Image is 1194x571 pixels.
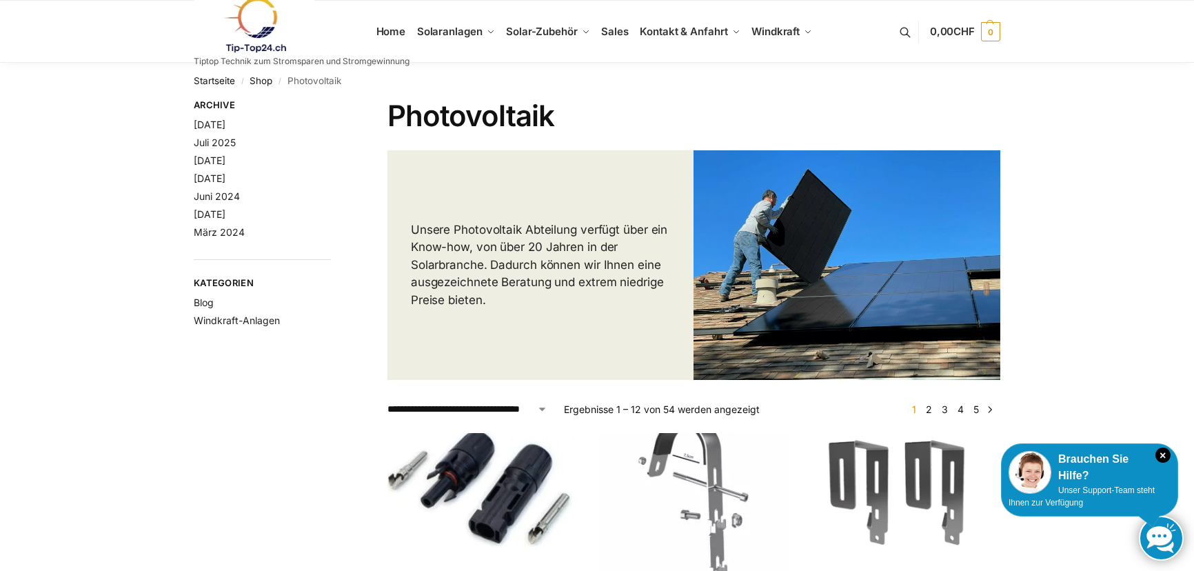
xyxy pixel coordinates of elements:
[970,403,982,415] a: Seite 5
[981,22,1000,41] span: 0
[194,226,245,238] a: März 2024
[938,403,951,415] a: Seite 3
[194,99,331,112] span: Archive
[930,25,975,38] span: 0,00
[506,25,578,38] span: Solar-Zubehör
[411,1,500,63] a: Solaranlagen
[235,76,250,87] span: /
[194,57,409,66] p: Tiptop Technik zum Stromsparen und Stromgewinnung
[194,172,225,184] a: [DATE]
[751,25,800,38] span: Windkraft
[1009,451,1171,484] div: Brauchen Sie Hilfe?
[985,402,995,417] a: →
[596,1,634,63] a: Sales
[601,25,629,38] span: Sales
[387,402,547,417] select: Shop-Reihenfolge
[417,25,483,38] span: Solaranlagen
[194,297,214,308] a: Blog
[194,63,1000,99] nav: Breadcrumb
[194,277,331,290] span: Kategorien
[640,25,727,38] span: Kontakt & Anfahrt
[194,208,225,220] a: [DATE]
[387,99,1000,133] h1: Photovoltaik
[922,403,935,415] a: Seite 2
[1009,485,1155,508] span: Unser Support-Team steht Ihnen zur Verfügung
[1009,451,1051,494] img: Customer service
[250,75,272,86] a: Shop
[1155,448,1171,463] i: Schließen
[272,76,287,87] span: /
[194,119,225,130] a: [DATE]
[331,99,339,114] button: Close filters
[634,1,746,63] a: Kontakt & Anfahrt
[194,75,235,86] a: Startseite
[904,402,1000,417] nav: Produkt-Seitennummerierung
[564,402,760,417] p: Ergebnisse 1 – 12 von 54 werden angezeigt
[194,137,236,148] a: Juli 2025
[954,403,967,415] a: Seite 4
[500,1,596,63] a: Solar-Zubehör
[953,25,975,38] span: CHF
[194,314,280,326] a: Windkraft-Anlagen
[194,190,240,202] a: Juni 2024
[746,1,818,63] a: Windkraft
[909,403,920,415] span: Seite 1
[930,11,1000,52] a: 0,00CHF 0
[411,221,671,310] p: Unsere Photovoltaik Abteilung verfügt über ein Know-how, von über 20 Jahren in der Solarbranche. ...
[194,154,225,166] a: [DATE]
[694,150,1000,380] img: Photovoltaik Dachanlagen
